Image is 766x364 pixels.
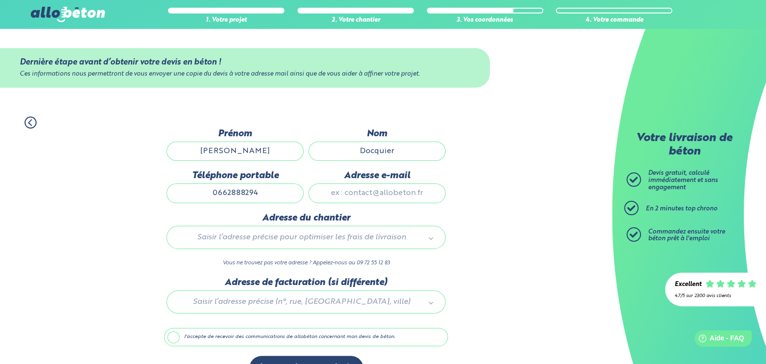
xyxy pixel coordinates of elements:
p: Votre livraison de béton [629,132,740,158]
div: 2. Votre chantier [297,17,414,24]
span: Commandez ensuite votre béton prêt à l'emploi [648,229,725,242]
label: Prénom [166,129,304,139]
input: ex : 0642930817 [166,183,304,203]
input: Quel est votre nom de famille ? [308,142,446,161]
div: 3. Vos coordonnées [427,17,543,24]
div: 1. Votre projet [168,17,284,24]
span: Devis gratuit, calculé immédiatement et sans engagement [648,170,718,190]
a: Saisir l’adresse précise pour optimiser les frais de livraison [177,231,435,244]
label: Adresse e-mail [308,170,446,181]
div: 4. Votre commande [556,17,672,24]
label: Nom [308,129,446,139]
div: Dernière étape avant d’obtenir votre devis en béton ! [20,58,470,67]
input: ex : contact@allobeton.fr [308,183,446,203]
p: Vous ne trouvez pas votre adresse ? Appelez-nous au 09 72 55 12 83 [166,259,446,268]
img: allobéton [31,7,105,22]
label: J'accepte de recevoir des communications de allobéton concernant mon devis de béton. [164,328,448,346]
input: Quel est votre prénom ? [166,142,304,161]
span: Saisir l’adresse précise pour optimiser les frais de livraison [180,231,423,244]
div: Excellent [675,281,702,288]
label: Téléphone portable [166,170,304,181]
div: 4.7/5 sur 2300 avis clients [675,293,756,299]
div: Ces informations nous permettront de vous envoyer une copie du devis à votre adresse mail ainsi q... [20,71,470,78]
label: Adresse du chantier [166,213,446,223]
iframe: Help widget launcher [680,326,755,353]
span: En 2 minutes top chrono [646,206,717,212]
